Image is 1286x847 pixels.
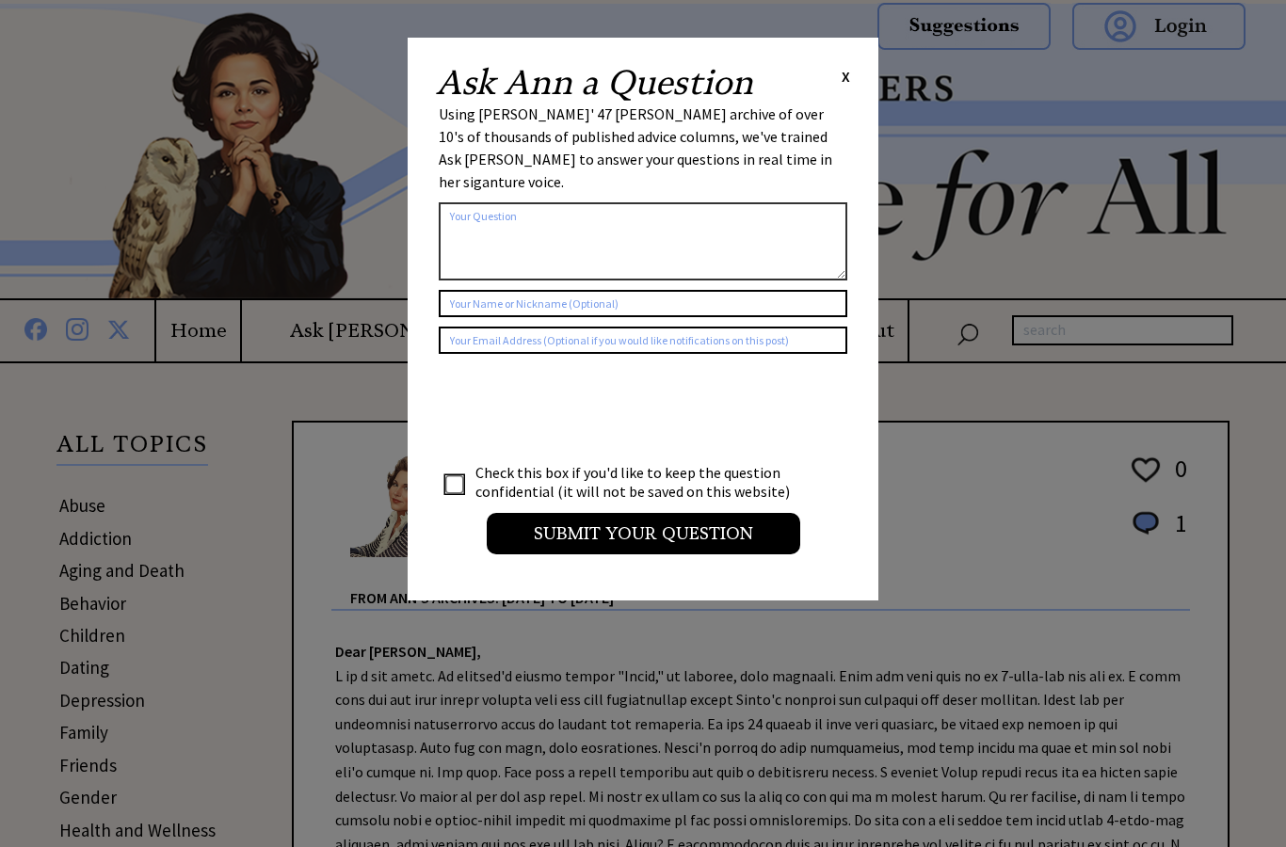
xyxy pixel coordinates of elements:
[439,290,847,317] input: Your Name or Nickname (Optional)
[439,103,847,193] div: Using [PERSON_NAME]' 47 [PERSON_NAME] archive of over 10's of thousands of published advice colum...
[487,513,800,554] input: Submit your Question
[439,373,725,446] iframe: reCAPTCHA
[842,67,850,86] span: X
[439,327,847,354] input: Your Email Address (Optional if you would like notifications on this post)
[436,66,753,100] h2: Ask Ann a Question
[474,462,808,502] td: Check this box if you'd like to keep the question confidential (it will not be saved on this webs...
